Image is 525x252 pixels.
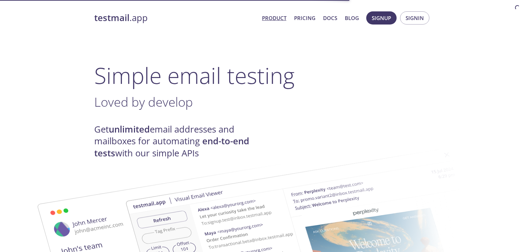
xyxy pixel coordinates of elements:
[94,124,263,159] h4: Get email addresses and mailboxes for automating with our simple APIs
[94,12,256,24] a: testmail.app
[94,135,249,159] strong: end-to-end tests
[294,13,315,22] a: Pricing
[94,93,193,110] span: Loved by develop
[345,13,359,22] a: Blog
[366,11,397,25] button: Signup
[372,13,391,22] span: Signup
[94,62,431,89] h1: Simple email testing
[109,123,150,135] strong: unlimited
[94,12,129,24] strong: testmail
[406,13,424,22] span: Signin
[323,13,337,22] a: Docs
[400,11,429,25] button: Signin
[262,13,286,22] a: Product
